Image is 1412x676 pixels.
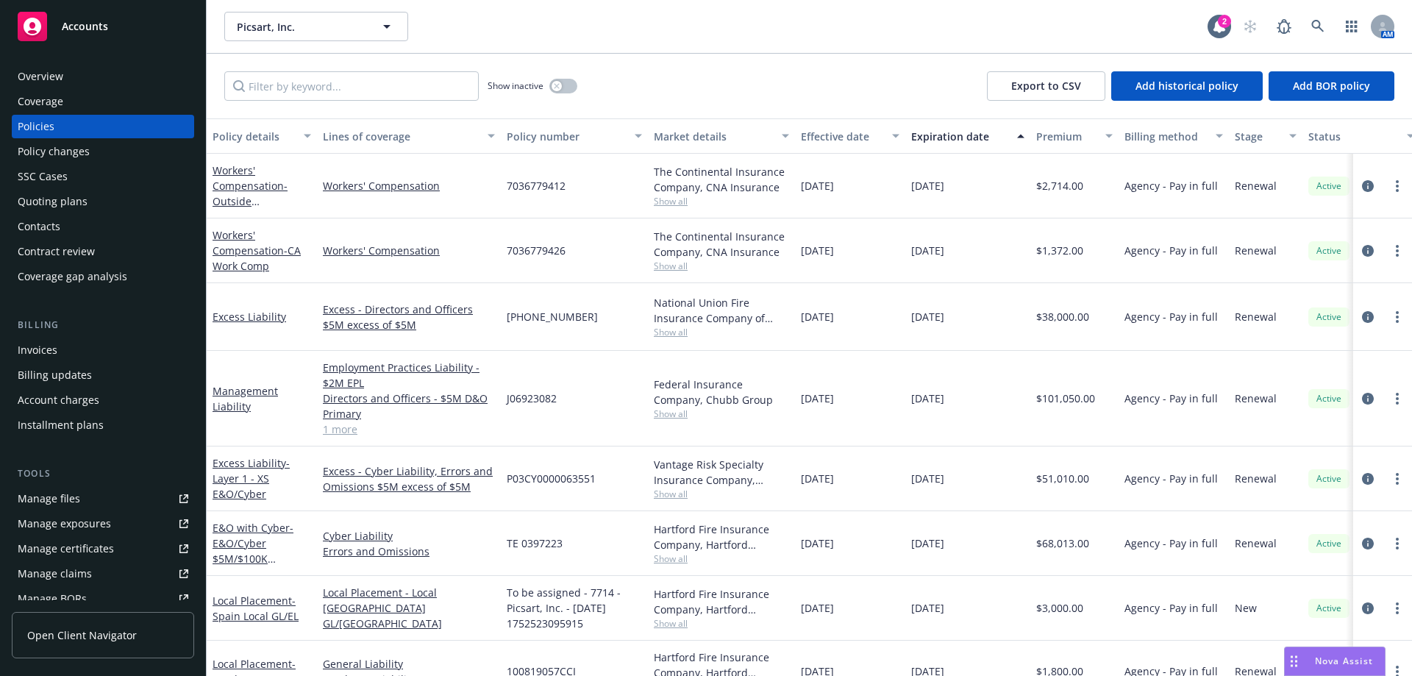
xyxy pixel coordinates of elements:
[12,562,194,586] a: Manage claims
[207,118,317,154] button: Policy details
[323,585,495,631] a: Local Placement - Local [GEOGRAPHIC_DATA] GL/[GEOGRAPHIC_DATA]
[1359,599,1377,617] a: circleInformation
[18,215,60,238] div: Contacts
[1388,599,1406,617] a: more
[1314,602,1344,615] span: Active
[1111,71,1263,101] button: Add historical policy
[1314,310,1344,324] span: Active
[1235,536,1277,551] span: Renewal
[1011,79,1081,93] span: Export to CSV
[224,71,479,101] input: Filter by keyword...
[1303,12,1333,41] a: Search
[12,537,194,561] a: Manage certificates
[18,587,87,611] div: Manage BORs
[1124,391,1218,406] span: Agency - Pay in full
[237,19,364,35] span: Picsart, Inc.
[507,391,557,406] span: J06923082
[1314,179,1344,193] span: Active
[507,178,566,193] span: 7036779412
[213,594,299,623] span: - Spain Local GL/EL
[1269,71,1394,101] button: Add BOR policy
[18,413,104,437] div: Installment plans
[1030,118,1119,154] button: Premium
[12,318,194,332] div: Billing
[501,118,648,154] button: Policy number
[12,215,194,238] a: Contacts
[18,90,63,113] div: Coverage
[1229,118,1302,154] button: Stage
[911,471,944,486] span: [DATE]
[1359,535,1377,552] a: circleInformation
[1036,536,1089,551] span: $68,013.00
[1337,12,1366,41] a: Switch app
[12,240,194,263] a: Contract review
[507,471,596,486] span: P03CY0000063551
[654,229,789,260] div: The Continental Insurance Company, CNA Insurance
[1314,472,1344,485] span: Active
[801,536,834,551] span: [DATE]
[1314,537,1344,550] span: Active
[323,463,495,494] a: Excess - Cyber Liability, Errors and Omissions $5M excess of $5M
[654,377,789,408] div: Federal Insurance Company, Chubb Group
[213,594,299,623] a: Local Placement
[1359,308,1377,326] a: circleInformation
[323,421,495,437] a: 1 more
[213,228,301,273] a: Workers' Compensation
[1308,129,1398,144] div: Status
[1235,391,1277,406] span: Renewal
[12,413,194,437] a: Installment plans
[18,190,88,213] div: Quoting plans
[801,178,834,193] span: [DATE]
[1388,242,1406,260] a: more
[1124,536,1218,551] span: Agency - Pay in full
[213,163,305,239] a: Workers' Compensation
[987,71,1105,101] button: Export to CSV
[18,240,95,263] div: Contract review
[654,326,789,338] span: Show all
[654,586,789,617] div: Hartford Fire Insurance Company, Hartford Insurance Group
[18,537,114,561] div: Manage certificates
[62,21,108,32] span: Accounts
[213,310,286,324] a: Excess Liability
[1359,390,1377,408] a: circleInformation
[1036,309,1089,324] span: $38,000.00
[1235,12,1265,41] a: Start snowing
[18,140,90,163] div: Policy changes
[507,536,563,551] span: TE 0397223
[12,140,194,163] a: Policy changes
[18,115,54,138] div: Policies
[1359,470,1377,488] a: circleInformation
[795,118,905,154] button: Effective date
[911,391,944,406] span: [DATE]
[507,585,642,631] span: To be assigned - 7714 - Picsart, Inc. - [DATE] 1752523095915
[488,79,543,92] span: Show inactive
[1314,244,1344,257] span: Active
[323,360,495,391] a: Employment Practices Liability - $2M EPL
[1285,647,1303,675] div: Drag to move
[1235,178,1277,193] span: Renewal
[18,487,80,510] div: Manage files
[1036,129,1097,144] div: Premium
[1359,177,1377,195] a: circleInformation
[323,243,495,258] a: Workers' Compensation
[213,456,290,501] span: - Layer 1 - XS E&O/Cyber
[801,309,834,324] span: [DATE]
[12,190,194,213] a: Quoting plans
[654,295,789,326] div: National Union Fire Insurance Company of [GEOGRAPHIC_DATA], [GEOGRAPHIC_DATA], AIG
[648,118,795,154] button: Market details
[18,265,127,288] div: Coverage gap analysis
[213,129,295,144] div: Policy details
[654,617,789,630] span: Show all
[1235,243,1277,258] span: Renewal
[323,129,479,144] div: Lines of coverage
[1124,129,1207,144] div: Billing method
[654,552,789,565] span: Show all
[1235,309,1277,324] span: Renewal
[1388,470,1406,488] a: more
[323,178,495,193] a: Workers' Compensation
[1284,647,1386,676] button: Nova Assist
[911,309,944,324] span: [DATE]
[323,302,495,332] a: Excess - Directors and Officers $5M excess of $5M
[18,338,57,362] div: Invoices
[317,118,501,154] button: Lines of coverage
